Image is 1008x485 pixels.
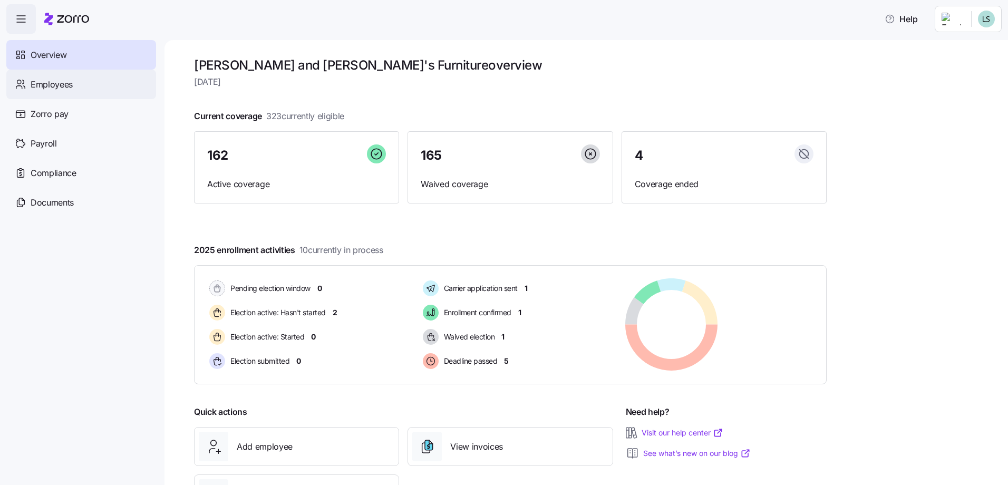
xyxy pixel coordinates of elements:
a: Compliance [6,158,156,188]
span: Enrollment confirmed [441,307,511,318]
span: Help [885,13,918,25]
span: [DATE] [194,75,827,89]
span: Deadline passed [441,356,498,366]
span: 162 [207,149,228,162]
span: Current coverage [194,110,344,123]
button: Help [876,8,926,30]
a: Documents [6,188,156,217]
span: Election active: Hasn't started [227,307,326,318]
span: Coverage ended [635,178,813,191]
span: Overview [31,48,66,62]
span: Documents [31,196,74,209]
span: Payroll [31,137,57,150]
span: Need help? [626,405,670,419]
span: Election submitted [227,356,289,366]
span: 323 currently eligible [266,110,344,123]
span: Active coverage [207,178,386,191]
span: Election active: Started [227,332,304,342]
span: Waived coverage [421,178,599,191]
span: 10 currently in process [299,244,383,257]
a: Payroll [6,129,156,158]
span: 0 [317,283,322,294]
span: 2025 enrollment activities [194,244,383,257]
a: See what’s new on our blog [643,448,751,459]
span: Zorro pay [31,108,69,121]
span: 0 [296,356,301,366]
img: Employer logo [942,13,963,25]
span: 4 [635,149,643,162]
h1: [PERSON_NAME] and [PERSON_NAME]'s Furniture overview [194,57,827,73]
span: Waived election [441,332,495,342]
a: Employees [6,70,156,99]
span: Add employee [237,440,293,453]
span: 1 [518,307,521,318]
span: Compliance [31,167,76,180]
span: Quick actions [194,405,247,419]
span: Pending election window [227,283,311,294]
span: 5 [504,356,509,366]
span: View invoices [450,440,503,453]
a: Visit our help center [642,428,723,438]
span: Employees [31,78,73,91]
a: Overview [6,40,156,70]
span: 2 [333,307,337,318]
span: 165 [421,149,442,162]
img: d552751acb159096fc10a5bc90168bac [978,11,995,27]
a: Zorro pay [6,99,156,129]
span: 1 [501,332,505,342]
span: 0 [311,332,316,342]
span: Carrier application sent [441,283,518,294]
span: 1 [525,283,528,294]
